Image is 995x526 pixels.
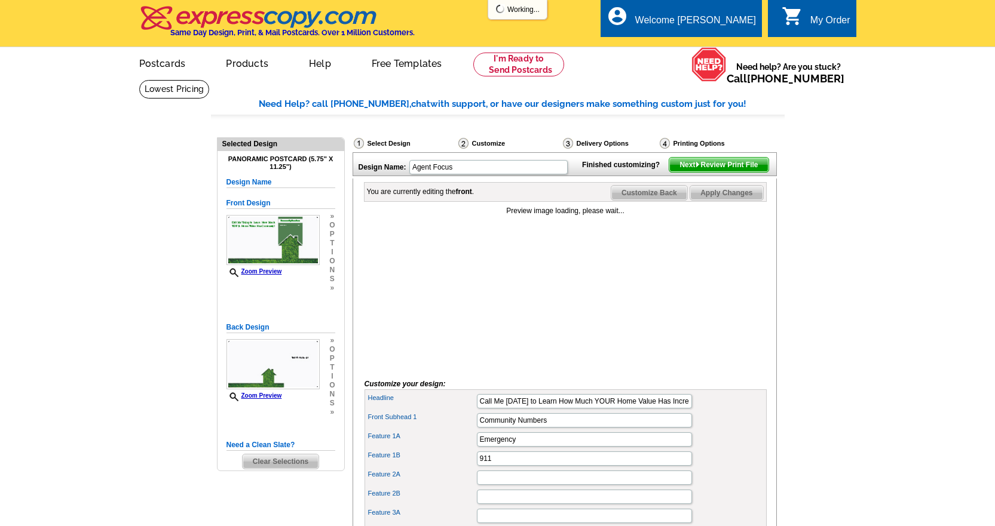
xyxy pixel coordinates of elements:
span: n [329,266,335,275]
div: Selected Design [218,138,344,149]
label: Feature 2A [368,469,476,479]
span: o [329,221,335,230]
img: Delivery Options [563,138,573,149]
span: p [329,354,335,363]
span: Next Review Print File [669,158,768,172]
a: Same Day Design, Print, & Mail Postcards. Over 1 Million Customers. [139,14,415,37]
h5: Need a Clean Slate? [226,439,335,451]
label: Headline [368,393,476,403]
a: Products [207,48,287,76]
h4: Same Day Design, Print, & Mail Postcards. Over 1 Million Customers. [170,28,415,37]
b: front [456,187,472,196]
span: » [329,212,335,221]
span: Need help? Are you stuck? [727,61,850,85]
span: s [329,275,335,284]
a: [PHONE_NUMBER] [747,72,844,85]
img: help [691,47,727,82]
strong: Design Name: [359,163,406,171]
img: backsmallthumbnail.jpg [226,339,320,389]
label: Feature 1B [368,450,476,460]
i: shopping_cart [782,5,803,27]
span: o [329,345,335,354]
i: account_circle [607,5,628,27]
img: Printing Options & Summary [660,138,670,149]
span: Customize Back [611,186,687,200]
div: Preview image loading, please wait... [365,205,767,216]
h5: Front Design [226,198,335,209]
span: » [329,284,335,293]
span: chat [411,99,430,109]
span: Clear Selections [243,454,319,469]
h4: Panoramic Postcard (5.75" x 11.25") [226,155,335,171]
div: Printing Options [659,137,765,149]
img: Customize [458,138,469,149]
div: Select Design [353,137,457,152]
div: You are currently editing the . [367,186,474,197]
span: » [329,336,335,345]
div: My Order [810,15,850,32]
span: i [329,248,335,257]
label: Feature 3A [368,507,476,518]
a: Help [290,48,350,76]
span: Call [727,72,844,85]
a: shopping_cart My Order [782,13,850,28]
strong: Finished customizing? [582,161,667,169]
label: Feature 2B [368,488,476,499]
span: s [329,399,335,408]
h5: Design Name [226,177,335,188]
a: Zoom Preview [226,392,282,399]
i: Customize your design: [365,380,446,388]
label: Front Subhead 1 [368,412,476,422]
img: loading... [495,4,505,14]
img: frontsmallthumbnail.jpg [226,215,320,265]
span: o [329,381,335,390]
div: Delivery Options [562,137,659,149]
img: button-next-arrow-white.png [695,162,700,167]
h5: Back Design [226,322,335,333]
a: Zoom Preview [226,268,282,275]
span: » [329,408,335,417]
span: p [329,230,335,239]
label: Feature 1A [368,431,476,441]
span: Apply Changes [690,186,763,200]
span: o [329,257,335,266]
div: Need Help? call [PHONE_NUMBER], with support, or have our designers make something custom just fo... [259,97,785,111]
img: Select Design [354,138,364,149]
span: i [329,372,335,381]
a: Free Templates [353,48,461,76]
a: Postcards [120,48,205,76]
span: t [329,239,335,248]
div: Customize [457,137,562,152]
span: t [329,363,335,372]
span: n [329,390,335,399]
div: Welcome [PERSON_NAME] [635,15,756,32]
